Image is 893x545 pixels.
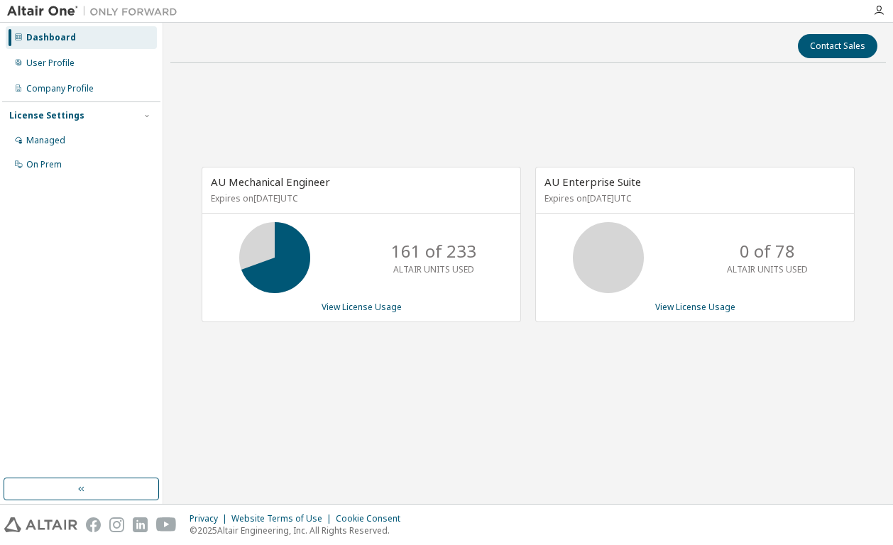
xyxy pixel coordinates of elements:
[7,4,185,18] img: Altair One
[26,159,62,170] div: On Prem
[655,301,735,313] a: View License Usage
[544,175,641,189] span: AU Enterprise Suite
[86,517,101,532] img: facebook.svg
[26,57,75,69] div: User Profile
[190,524,409,536] p: © 2025 Altair Engineering, Inc. All Rights Reserved.
[393,263,474,275] p: ALTAIR UNITS USED
[740,239,795,263] p: 0 of 78
[9,110,84,121] div: License Settings
[26,83,94,94] div: Company Profile
[26,135,65,146] div: Managed
[231,513,336,524] div: Website Terms of Use
[4,517,77,532] img: altair_logo.svg
[26,32,76,43] div: Dashboard
[798,34,877,58] button: Contact Sales
[727,263,808,275] p: ALTAIR UNITS USED
[109,517,124,532] img: instagram.svg
[544,192,842,204] p: Expires on [DATE] UTC
[336,513,409,524] div: Cookie Consent
[391,239,476,263] p: 161 of 233
[190,513,231,524] div: Privacy
[322,301,402,313] a: View License Usage
[133,517,148,532] img: linkedin.svg
[211,192,508,204] p: Expires on [DATE] UTC
[211,175,330,189] span: AU Mechanical Engineer
[156,517,177,532] img: youtube.svg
